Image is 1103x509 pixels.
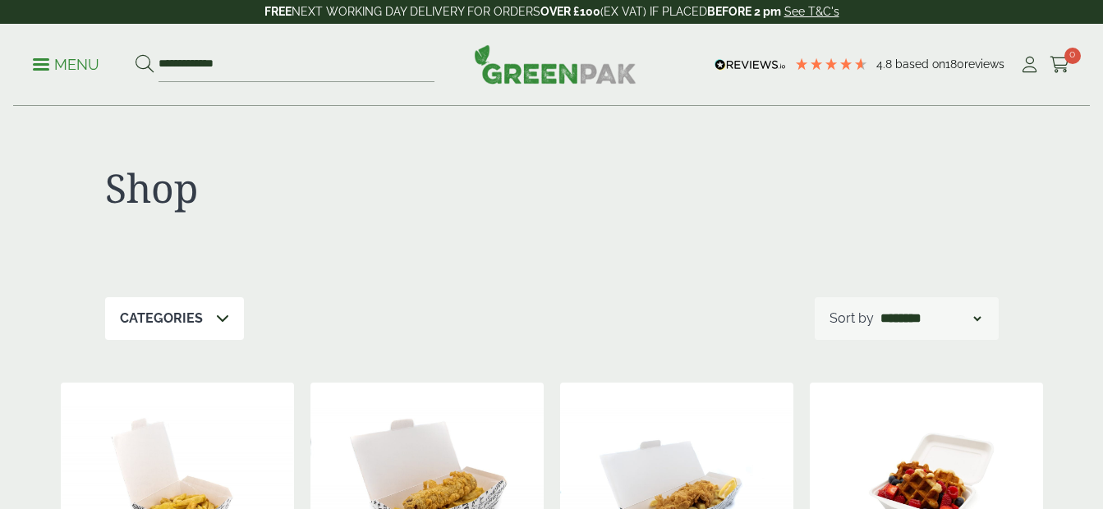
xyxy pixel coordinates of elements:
[964,57,1004,71] span: reviews
[1019,57,1040,73] i: My Account
[33,55,99,75] p: Menu
[1064,48,1081,64] span: 0
[895,57,945,71] span: Based on
[945,57,964,71] span: 180
[877,309,984,328] select: Shop order
[1050,53,1070,77] a: 0
[105,164,552,212] h1: Shop
[830,309,874,328] p: Sort by
[120,309,203,328] p: Categories
[876,57,895,71] span: 4.8
[264,5,292,18] strong: FREE
[33,55,99,71] a: Menu
[784,5,839,18] a: See T&C's
[715,59,786,71] img: REVIEWS.io
[540,5,600,18] strong: OVER £100
[707,5,781,18] strong: BEFORE 2 pm
[794,57,868,71] div: 4.78 Stars
[1050,57,1070,73] i: Cart
[474,44,637,84] img: GreenPak Supplies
